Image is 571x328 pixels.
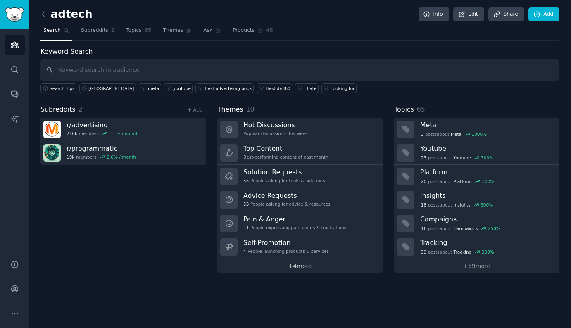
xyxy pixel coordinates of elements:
div: post s about [420,178,495,185]
h3: Top Content [243,144,328,153]
h3: Pain & Anger [243,215,346,223]
span: Subreddits [40,105,76,115]
a: Self-Promotion4People launching products & services [217,235,383,259]
a: Themes [160,24,195,41]
span: Platform [454,178,472,184]
span: Tracking [454,249,472,255]
a: Advice Requests53People asking for advice & resources [217,188,383,212]
a: Campaigns16postsaboutCampaigns250% [394,212,559,235]
a: youtube [164,83,193,93]
span: Ask [203,27,212,34]
h3: Solution Requests [243,168,325,176]
div: People asking for tools & solutions [243,178,325,183]
span: Campaigns [454,226,478,231]
div: youtube [173,86,191,91]
a: Youtube23postsaboutYoutube300% [394,141,559,165]
div: 1.1 % / month [109,131,139,136]
a: Add [528,7,559,21]
span: 2 [79,105,83,113]
a: Info [419,7,449,21]
a: Subreddits2 [78,24,117,41]
a: Pain & Anger11People expressing pain points & frustrations [217,212,383,235]
h3: Platform [420,168,554,176]
label: Keyword Search [40,48,93,55]
a: r/programmatic19kmembers2.0% / month [40,141,206,165]
a: Ask [200,24,224,41]
img: GummySearch logo [5,7,24,22]
h3: Hot Discussions [243,121,308,129]
span: 19k [67,154,74,160]
span: 3 [421,131,424,137]
div: post s about [420,201,494,209]
div: members [67,131,139,136]
h3: Self-Promotion [243,238,329,247]
h3: Tracking [420,238,554,247]
div: members [67,154,136,160]
h3: Youtube [420,144,554,153]
span: Subreddits [81,27,108,34]
h3: Insights [420,191,554,200]
a: +4more [217,259,383,273]
a: meta [139,83,161,93]
button: Search Tips [40,83,76,93]
div: 300 % [481,155,493,161]
a: + Add [187,107,203,113]
h3: Advice Requests [243,191,331,200]
h3: Campaigns [420,215,554,223]
a: r/advertising216kmembers1.1% / month [40,118,206,141]
div: Best dv360 [266,86,290,91]
div: Best advertising book [205,86,252,91]
div: 250 % [488,226,500,231]
a: Solution Requests55People asking for tools & solutions [217,165,383,188]
a: I hate [295,83,319,93]
div: 2.0 % / month [107,154,136,160]
span: 65 [145,27,152,34]
a: Search [40,24,72,41]
div: Best-performing content of past month [243,154,328,160]
a: Top ContentBest-performing content of past month [217,141,383,165]
div: 1000 % [471,131,487,137]
span: Products [233,27,255,34]
div: post s about [420,225,501,232]
span: Meta [451,131,462,137]
span: 20 [421,178,426,184]
span: Topics [126,27,141,34]
div: [GEOGRAPHIC_DATA] [88,86,134,91]
img: advertising [43,121,61,138]
a: Tracking39postsaboutTracking200% [394,235,559,259]
a: [GEOGRAPHIC_DATA] [79,83,136,93]
span: 16 [421,226,426,231]
span: 10 [246,105,255,113]
div: People launching products & services [243,248,329,254]
span: Search Tips [50,86,75,91]
div: 300 % [481,202,493,208]
span: Insights [454,202,471,208]
span: Youtube [454,155,471,161]
div: People expressing pain points & frustrations [243,225,346,231]
span: 4 [243,248,246,254]
a: Topics65 [123,24,154,41]
span: 216k [67,131,77,136]
a: Platform20postsaboutPlatform300% [394,165,559,188]
h3: Meta [420,121,554,129]
h2: adtech [40,8,93,21]
span: 2 [111,27,115,34]
span: 39 [421,249,426,255]
a: Looking for [321,83,357,93]
div: 300 % [482,178,494,184]
span: 53 [243,201,249,207]
div: People asking for advice & resources [243,201,331,207]
span: Themes [163,27,183,34]
h3: r/ advertising [67,121,139,129]
div: I hate [304,86,316,91]
span: Themes [217,105,243,115]
span: 11 [243,225,249,231]
h3: r/ programmatic [67,144,136,153]
div: Looking for [331,86,355,91]
span: Search [43,27,61,34]
div: post s about [420,154,494,162]
a: Edit [453,7,484,21]
span: Topics [394,105,414,115]
span: 18 [421,202,426,208]
a: Share [488,7,524,21]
